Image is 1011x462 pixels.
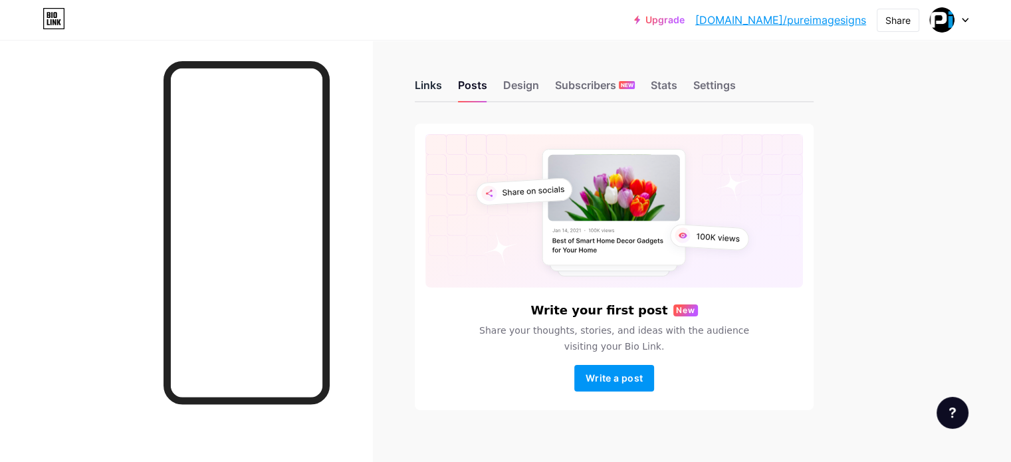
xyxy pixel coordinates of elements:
[621,81,633,89] span: NEW
[676,304,695,316] span: New
[586,372,643,384] span: Write a post
[695,12,866,28] a: [DOMAIN_NAME]/pureimagesigns
[503,77,539,101] div: Design
[555,77,635,101] div: Subscribers
[885,13,911,27] div: Share
[458,77,487,101] div: Posts
[574,365,654,392] button: Write a post
[530,304,667,317] h6: Write your first post
[463,322,765,354] span: Share your thoughts, stories, and ideas with the audience visiting your Bio Link.
[693,77,736,101] div: Settings
[415,77,442,101] div: Links
[634,15,685,25] a: Upgrade
[651,77,677,101] div: Stats
[929,7,955,33] img: Todd Hovey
